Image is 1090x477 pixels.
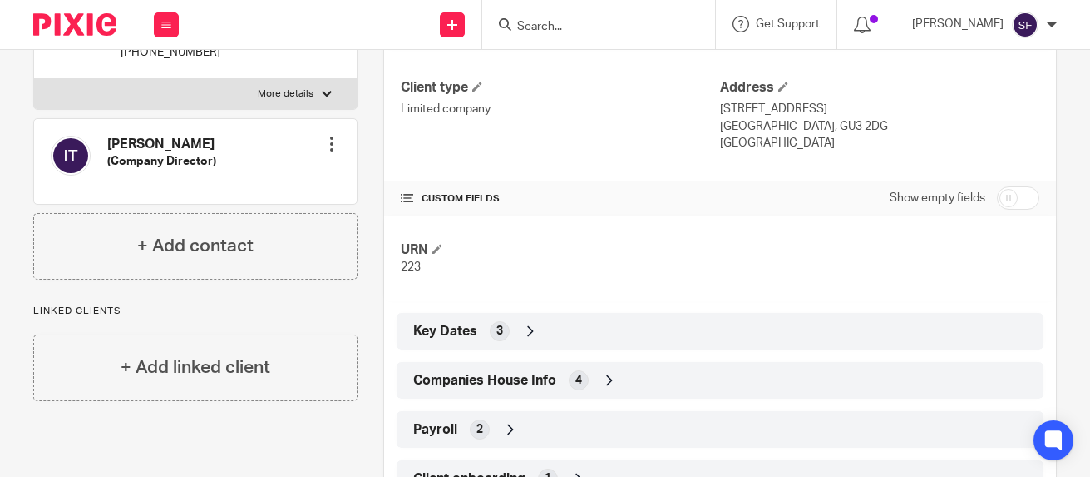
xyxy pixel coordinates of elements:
[401,192,720,206] h4: CUSTOM FIELDS
[476,421,483,438] span: 2
[401,79,720,97] h4: Client type
[33,305,358,318] p: Linked clients
[720,135,1039,152] p: [GEOGRAPHIC_DATA]
[720,101,1039,117] p: [STREET_ADDRESS]
[575,372,582,389] span: 4
[121,355,270,380] h4: + Add linked client
[258,87,313,101] p: More details
[107,153,216,170] h5: (Company Director)
[756,18,820,30] span: Get Support
[107,136,216,153] h4: [PERSON_NAME]
[1012,12,1038,38] img: svg%3E
[401,241,720,259] h4: URN
[413,323,477,340] span: Key Dates
[413,372,556,390] span: Companies House Info
[401,261,421,273] span: 223
[912,16,1004,32] p: [PERSON_NAME]
[413,421,457,439] span: Payroll
[121,44,323,61] p: [PHONE_NUMBER]
[137,233,254,259] h4: + Add contact
[33,13,116,36] img: Pixie
[720,79,1039,97] h4: Address
[890,190,985,206] label: Show empty fields
[51,136,91,176] img: svg%3E
[401,101,720,117] p: Limited company
[515,20,665,35] input: Search
[496,323,503,340] span: 3
[720,118,1039,135] p: [GEOGRAPHIC_DATA], GU3 2DG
